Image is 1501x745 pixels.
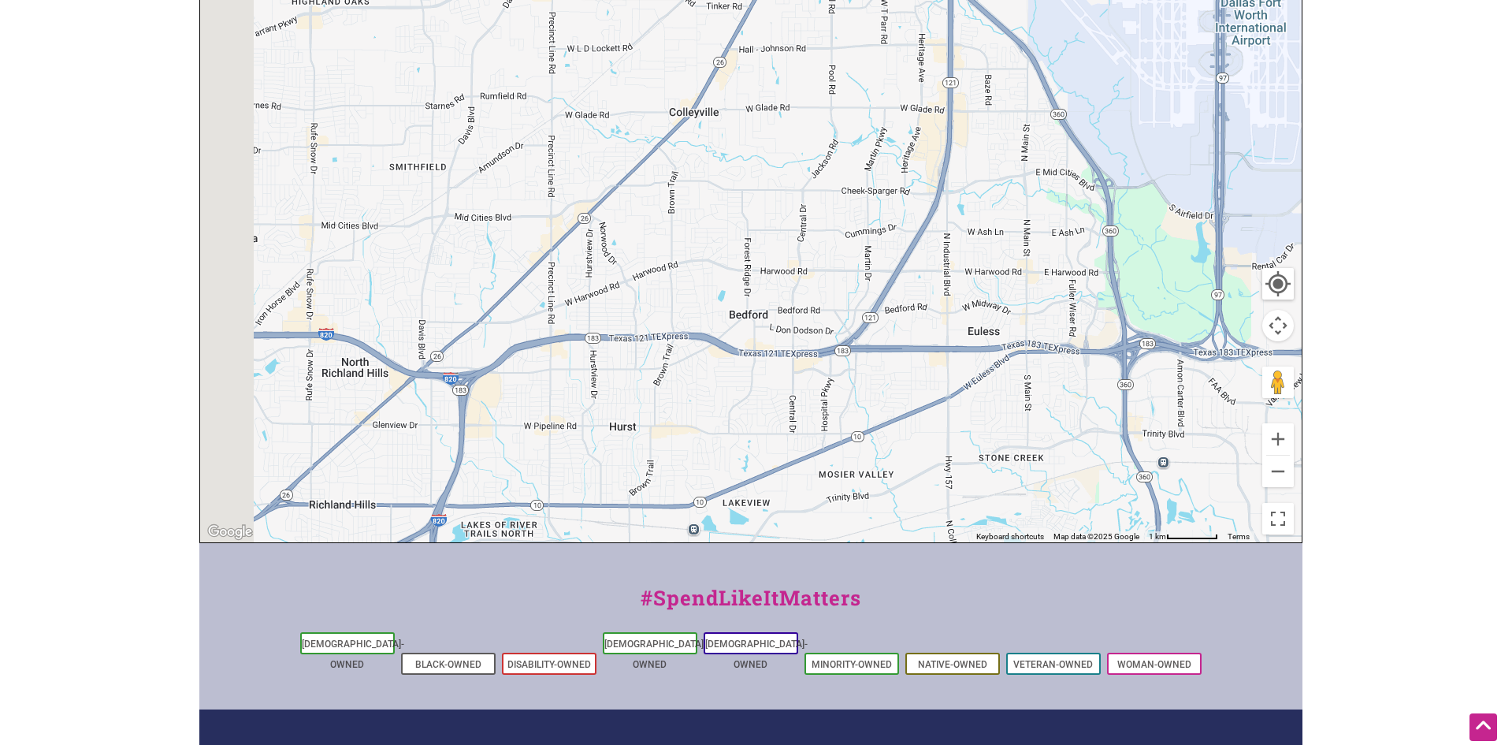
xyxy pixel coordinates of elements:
[1144,531,1223,542] button: Map Scale: 1 km per 62 pixels
[199,583,1302,629] div: #SpendLikeItMatters
[976,531,1044,542] button: Keyboard shortcuts
[1262,456,1294,487] button: Zoom out
[1228,532,1250,541] a: Terms (opens in new tab)
[1262,367,1294,398] button: Drag Pegman onto the map to open Street View
[415,659,481,670] a: Black-Owned
[302,639,404,670] a: [DEMOGRAPHIC_DATA]-Owned
[204,522,256,542] img: Google
[918,659,987,670] a: Native-Owned
[1261,501,1295,536] button: Toggle fullscreen view
[1262,310,1294,341] button: Map camera controls
[705,639,808,670] a: [DEMOGRAPHIC_DATA]-Owned
[1262,268,1294,300] button: Your Location
[1053,532,1139,541] span: Map data ©2025 Google
[604,639,707,670] a: [DEMOGRAPHIC_DATA]-Owned
[204,522,256,542] a: Open this area in Google Maps (opens a new window)
[1149,532,1166,541] span: 1 km
[1262,423,1294,455] button: Zoom in
[812,659,892,670] a: Minority-Owned
[1117,659,1191,670] a: Woman-Owned
[507,659,591,670] a: Disability-Owned
[1013,659,1093,670] a: Veteran-Owned
[1469,713,1497,741] div: Scroll Back to Top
